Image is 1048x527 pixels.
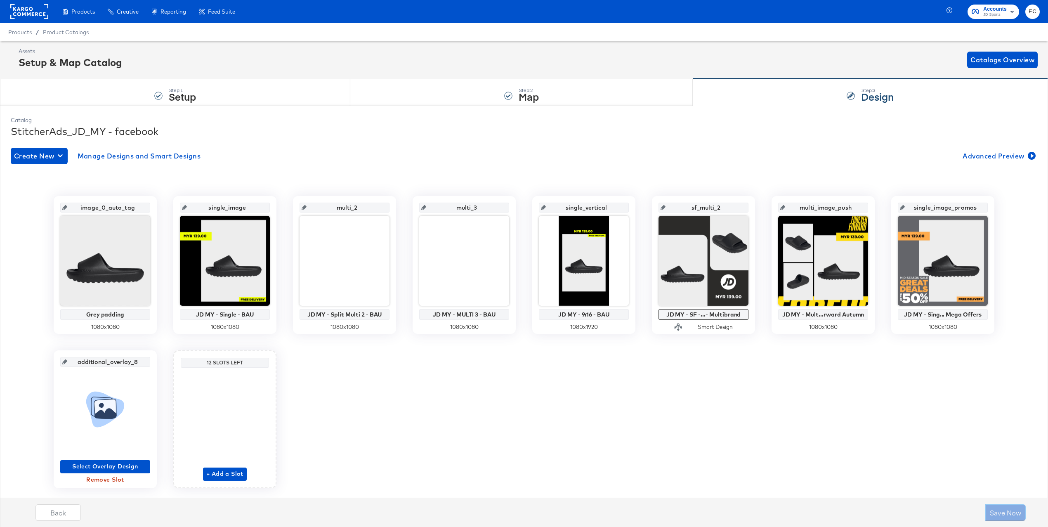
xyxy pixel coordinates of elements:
div: StitcherAds_JD_MY - facebook [11,124,1037,138]
span: Reporting [161,8,186,15]
button: + Add a Slot [203,468,247,481]
strong: Setup [169,90,196,103]
div: JD MY - Split Multi 2 - BAU [302,311,387,318]
div: Step: 2 [519,87,539,93]
div: Assets [19,47,122,55]
div: JD MY - Single - BAU [182,311,268,318]
div: JD MY - 9:16 - BAU [541,311,627,318]
div: 1080 x 1080 [300,323,389,331]
span: Select Overlay Design [64,461,147,472]
div: JD MY - SF -...- Multibrand [661,311,746,318]
span: Create New [14,150,64,162]
span: Remove Slot [64,475,147,485]
div: Grey padding [62,311,148,318]
span: + Add a Slot [206,469,243,479]
div: JD MY - Sing... Mega Offers [900,311,986,318]
span: EC [1029,7,1036,17]
button: Manage Designs and Smart Designs [74,148,204,164]
div: 12 Slots Left [183,359,267,366]
div: Smart Design [698,323,733,331]
button: EC [1025,5,1040,19]
button: Remove Slot [60,473,150,487]
div: JD MY - Mult...rward Autumn [780,311,866,318]
div: Setup & Map Catalog [19,55,122,69]
div: 1080 x 1080 [419,323,509,331]
div: 1080 x 1920 [539,323,629,331]
button: Create New [11,148,68,164]
span: Products [8,29,32,35]
div: 1080 x 1080 [180,323,270,331]
div: 1080 x 1080 [60,323,150,331]
div: Catalog [11,116,1037,124]
div: 1080 x 1080 [898,323,988,331]
span: JD Sports [983,12,1007,18]
span: Accounts [983,5,1007,14]
span: / [32,29,43,35]
span: Products [71,8,95,15]
button: Advanced Preview [959,148,1037,164]
button: AccountsJD Sports [968,5,1019,19]
div: JD MY - MULTI 3 - BAU [421,311,507,318]
button: Select Overlay Design [60,460,150,473]
div: 1080 x 1080 [778,323,868,331]
span: Advanced Preview [963,150,1034,162]
strong: Map [519,90,539,103]
div: Step: 3 [861,87,894,93]
a: Product Catalogs [43,29,89,35]
span: Feed Suite [208,8,235,15]
strong: Design [861,90,894,103]
button: Catalogs Overview [967,52,1038,68]
span: Manage Designs and Smart Designs [78,150,201,162]
div: Step: 1 [169,87,196,93]
button: Back [35,504,81,521]
span: Creative [117,8,139,15]
span: Catalogs Overview [970,54,1034,66]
